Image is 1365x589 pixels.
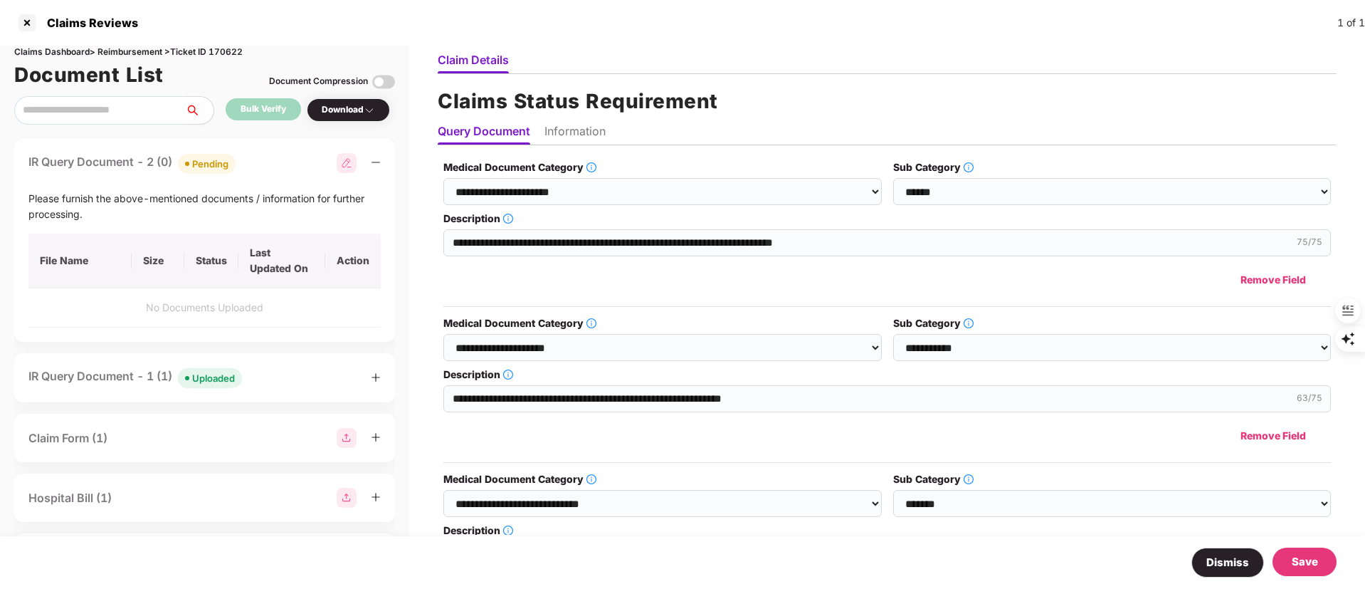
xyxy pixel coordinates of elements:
[503,214,513,224] span: info-circle
[443,316,881,331] label: Medical Document Category
[964,318,974,328] span: info-circle
[1191,548,1264,578] button: Dismiss
[322,103,375,117] div: Download
[443,367,1331,382] label: Description
[184,234,238,288] th: Status
[337,488,357,508] img: svg+xml;base64,PHN2ZyBpZD0iR3JvdXBfMjg4MTMiIGRhdGEtbmFtZT0iR3JvdXAgMjg4MTMiIHhtbG5zPSJodHRwOi8vd3...
[371,157,381,167] span: minus
[503,370,513,380] span: info-circle
[1337,15,1365,31] div: 1 of 1
[371,492,381,502] span: plus
[893,471,1331,487] label: Sub Category
[28,153,236,174] div: IR Query Document - 2 (0)
[28,288,381,328] td: No Documents Uploaded
[371,432,381,442] span: plus
[337,428,357,448] img: svg+xml;base64,PHN2ZyBpZD0iR3JvdXBfMjg4MTMiIGRhdGEtbmFtZT0iR3JvdXAgMjg4MTMiIHhtbG5zPSJodHRwOi8vd3...
[371,372,381,382] span: plus
[586,318,596,328] span: info-circle
[269,75,368,88] div: Document Compression
[544,124,606,145] li: Information
[38,16,138,30] div: Claims Reviews
[438,85,1337,117] h1: Claims Status Requirement
[14,46,395,59] div: Claims Dashboard > Reimbursement > Ticket ID 170622
[14,59,164,90] h1: Document List
[893,160,1331,175] label: Sub Category
[964,474,974,484] span: info-circle
[28,368,242,388] div: IR Query Document - 1 (1)
[443,471,881,487] label: Medical Document Category
[28,489,112,507] div: Hospital Bill (1)
[192,371,235,385] div: Uploaded
[364,105,375,116] img: svg+xml;base64,PHN2ZyBpZD0iRHJvcGRvd24tMzJ4MzIiIHhtbG5zPSJodHRwOi8vd3d3LnczLm9yZy8yMDAwL3N2ZyIgd2...
[1216,418,1331,454] button: Remove Field
[372,71,395,93] img: svg+xml;base64,PHN2ZyBpZD0iVG9nZ2xlLTMyeDMyIiB4bWxucz0iaHR0cDovL3d3dy53My5vcmcvMjAwMC9zdmciIHdpZH...
[586,162,596,172] span: info-circle
[28,234,132,288] th: File Name
[192,157,228,171] div: Pending
[503,526,513,536] span: info-circle
[132,234,184,288] th: Size
[28,191,381,222] div: Please furnish the above-mentioned documents / information for further processing.
[1292,553,1318,570] div: Save
[443,160,881,175] label: Medical Document Category
[443,523,1331,538] label: Description
[438,53,509,73] li: Claim Details
[325,234,381,288] th: Action
[964,162,974,172] span: info-circle
[438,124,530,145] li: Query Document
[586,474,596,484] span: info-circle
[1216,262,1331,298] button: Remove Field
[337,153,357,173] img: svg+xml;base64,PHN2ZyB3aWR0aD0iMjgiIGhlaWdodD0iMjgiIHZpZXdCb3g9IjAgMCAyOCAyOCIgZmlsbD0ibm9uZSIgeG...
[893,316,1331,331] label: Sub Category
[443,211,1331,226] label: Description
[28,429,107,447] div: Claim Form (1)
[241,103,286,116] div: Bulk Verify
[184,96,214,125] button: search
[238,234,325,288] th: Last Updated On
[184,105,214,116] span: search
